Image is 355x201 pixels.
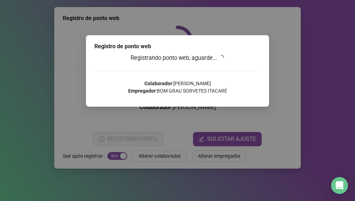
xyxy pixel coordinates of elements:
[94,80,261,95] p: : [PERSON_NAME] : BOM GRAU SORVETES ITACARÉ
[331,177,348,194] div: Open Intercom Messenger
[144,81,172,86] strong: Colaborador
[94,54,261,63] h3: Registrando ponto web, aguarde...
[218,55,224,61] span: loading
[94,42,261,51] div: Registro de ponto web
[128,88,156,94] strong: Empregador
